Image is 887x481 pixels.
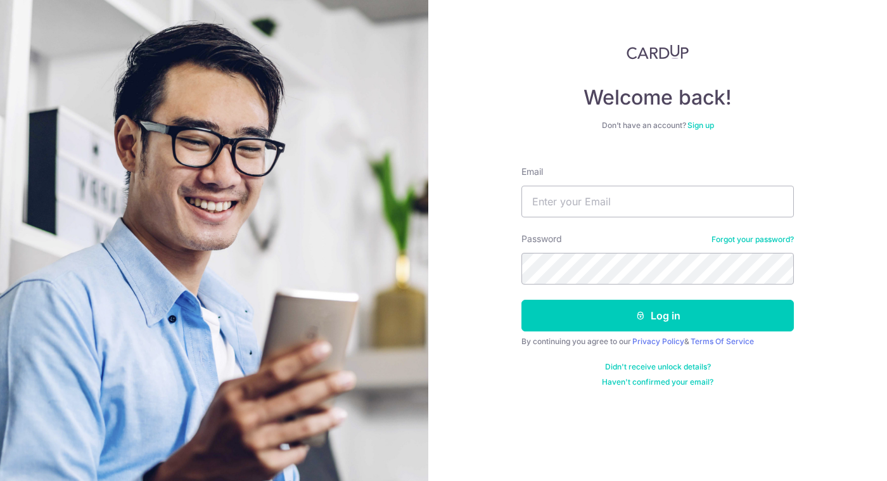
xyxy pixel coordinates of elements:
[521,233,562,245] label: Password
[602,377,713,387] a: Haven't confirmed your email?
[521,186,794,217] input: Enter your Email
[687,120,714,130] a: Sign up
[691,337,754,346] a: Terms Of Service
[605,362,711,372] a: Didn't receive unlock details?
[632,337,684,346] a: Privacy Policy
[627,44,689,60] img: CardUp Logo
[521,165,543,178] label: Email
[521,300,794,331] button: Log in
[712,234,794,245] a: Forgot your password?
[521,120,794,131] div: Don’t have an account?
[521,337,794,347] div: By continuing you agree to our &
[521,85,794,110] h4: Welcome back!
